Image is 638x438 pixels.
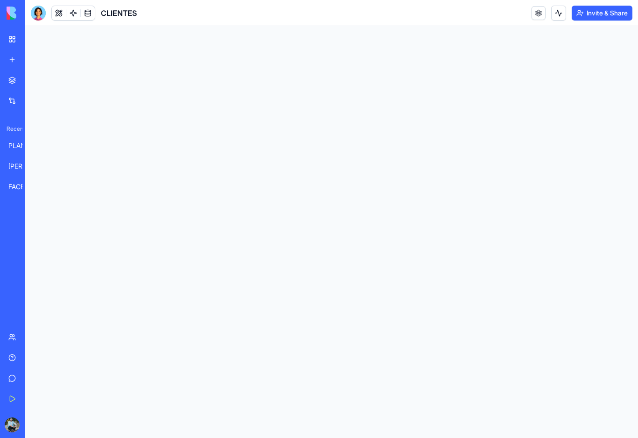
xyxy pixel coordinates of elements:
[8,141,35,150] div: PLANEACION DE CONTENIDO
[3,125,22,133] span: Recent
[5,417,20,432] img: ACg8ocJNHXTW_YLYpUavmfs3syqsdHTtPnhfTho5TN6JEWypo_6Vv8rXJA=s96-c
[7,7,64,20] img: logo
[3,136,40,155] a: PLANEACION DE CONTENIDO
[572,6,632,21] button: Invite & Share
[3,177,40,196] a: FACEBOOK RENT
[3,157,40,176] a: [PERSON_NAME]
[101,7,137,19] span: CLIENTES
[8,182,35,191] div: FACEBOOK RENT
[8,162,35,171] div: [PERSON_NAME]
